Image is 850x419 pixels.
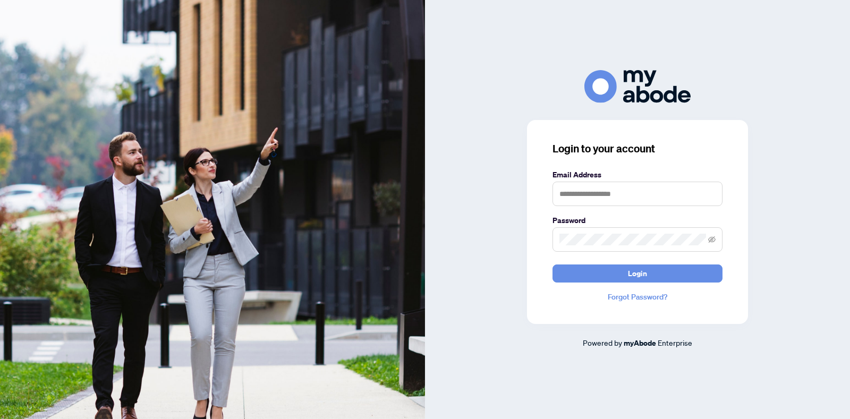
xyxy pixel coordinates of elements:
span: Login [628,265,647,282]
a: Forgot Password? [552,291,722,303]
span: Enterprise [658,338,692,347]
button: Login [552,264,722,283]
span: eye-invisible [708,236,716,243]
span: Powered by [583,338,622,347]
img: ma-logo [584,70,691,102]
a: myAbode [624,337,656,349]
label: Password [552,215,722,226]
h3: Login to your account [552,141,722,156]
label: Email Address [552,169,722,181]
